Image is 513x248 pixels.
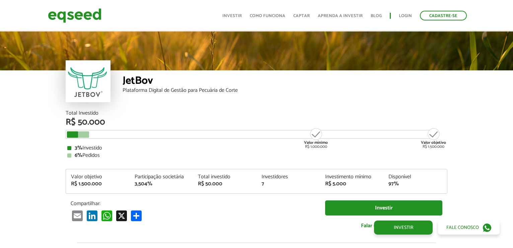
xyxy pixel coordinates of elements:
[71,181,125,187] div: R$ 1.500.000
[304,139,328,146] strong: Valor mínimo
[100,210,114,221] a: WhatsApp
[262,174,315,180] div: Investidores
[325,200,442,215] a: Investir
[374,221,433,235] a: Investir
[67,153,446,158] div: Pedidos
[123,75,447,88] div: JetBov
[135,181,188,187] div: 3,504%
[198,181,251,187] div: R$ 50.000
[293,14,310,18] a: Captar
[303,127,328,149] div: R$ 1.000.000
[371,14,382,18] a: Blog
[198,174,251,180] div: Total investido
[71,210,84,221] a: Email
[123,88,447,93] div: Plataforma Digital de Gestão para Pecuária de Corte
[250,14,285,18] a: Como funciona
[85,210,99,221] a: LinkedIn
[71,174,125,180] div: Valor objetivo
[421,127,446,149] div: R$ 1.500.000
[48,7,101,24] img: EqSeed
[325,174,379,180] div: Investimento mínimo
[325,181,379,187] div: R$ 5.000
[388,174,442,180] div: Disponível
[135,174,188,180] div: Participação societária
[388,181,442,187] div: 97%
[115,210,128,221] a: X
[66,118,447,127] div: R$ 50.000
[318,14,363,18] a: Aprenda a investir
[262,181,315,187] div: 7
[420,11,467,20] a: Cadastre-se
[75,143,82,152] strong: 3%
[75,151,82,160] strong: 6%
[130,210,143,221] a: Compartilhar
[399,14,412,18] a: Login
[438,221,500,235] a: Fale conosco
[222,14,242,18] a: Investir
[421,139,446,146] strong: Valor objetivo
[71,200,315,207] p: Compartilhar:
[325,219,442,233] a: Falar com a EqSeed
[66,111,447,116] div: Total Investido
[67,145,446,151] div: Investido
